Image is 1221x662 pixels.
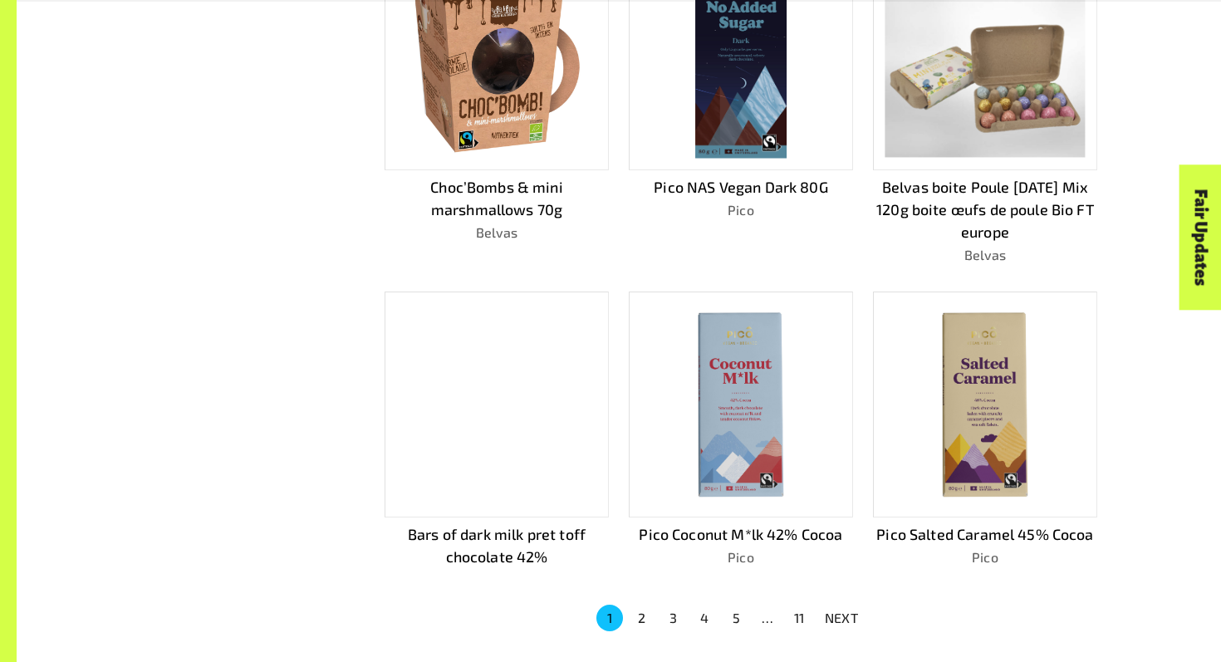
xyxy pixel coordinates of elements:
[873,176,1097,243] p: Belvas boite Poule [DATE] Mix 120g boite œufs de poule Bio FT europe
[873,292,1097,570] a: Pico Salted Caramel 45% CocoaPico
[660,605,686,631] button: Go to page 3
[754,608,781,628] div: …
[873,547,1097,567] p: Pico
[628,605,655,631] button: Go to page 2
[723,605,749,631] button: Go to page 5
[825,608,858,628] p: NEXT
[385,523,609,568] p: Bars of dark milk pret toff chocolate 42%
[594,603,868,633] nav: pagination navigation
[596,605,623,631] button: page 1
[691,605,718,631] button: Go to page 4
[629,292,853,570] a: Pico Coconut M*lk 42% CocoaPico
[873,523,1097,546] p: Pico Salted Caramel 45% Cocoa
[385,292,609,570] a: Bars of dark milk pret toff chocolate 42%
[873,245,1097,265] p: Belvas
[629,200,853,220] p: Pico
[385,176,609,221] p: Choc’Bombs & mini marshmallows 70g
[385,223,609,243] p: Belvas
[786,605,812,631] button: Go to page 11
[815,603,868,633] button: NEXT
[629,547,853,567] p: Pico
[629,176,853,199] p: Pico NAS Vegan Dark 80G
[629,523,853,546] p: Pico Coconut M*lk 42% Cocoa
